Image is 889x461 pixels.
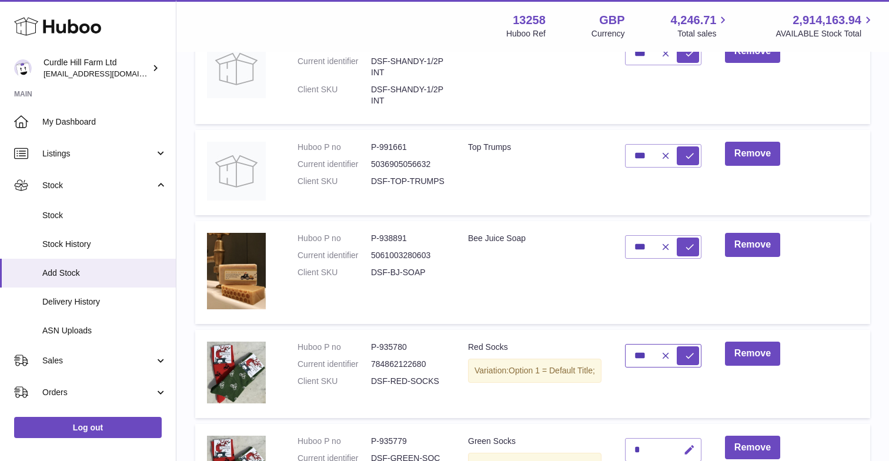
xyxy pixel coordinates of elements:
span: AVAILABLE Stock Total [776,28,875,39]
a: Log out [14,417,162,438]
span: Total sales [677,28,730,39]
dt: Client SKU [298,176,371,187]
dt: Client SKU [298,84,371,106]
img: Top Trumps [207,142,266,201]
dt: Current identifier [298,56,371,78]
dt: Current identifier [298,359,371,370]
td: Bee Juice Soap [456,221,613,324]
span: Option 1 = Default Title; [509,366,595,375]
img: Shandy Picnic Subscription Box [207,39,266,98]
button: Remove [725,233,780,257]
td: Top Trumps [456,130,613,215]
a: 2,914,163.94 AVAILABLE Stock Total [776,12,875,39]
strong: 13258 [513,12,546,28]
div: Curdle Hill Farm Ltd [44,57,149,79]
dd: DSF-BJ-SOAP [371,267,444,278]
span: 2,914,163.94 [793,12,861,28]
span: 4,246.71 [671,12,717,28]
td: Shandy Picnic Subscription Box [456,28,613,124]
span: Stock [42,180,155,191]
dt: Huboo P no [298,436,371,447]
span: [EMAIL_ADDRESS][DOMAIN_NAME] [44,69,173,78]
span: My Dashboard [42,116,167,128]
dd: 5036905056632 [371,159,444,170]
span: Stock History [42,239,167,250]
button: Remove [725,142,780,166]
td: Red Socks [456,330,613,418]
dd: P-935780 [371,342,444,353]
a: 4,246.71 Total sales [671,12,730,39]
dd: P-935779 [371,436,444,447]
button: Remove [725,436,780,460]
dd: DSF-SHANDY-1/2PINT [371,56,444,78]
dt: Current identifier [298,250,371,261]
strong: GBP [599,12,624,28]
div: Currency [591,28,625,39]
dd: DSF-RED-SOCKS [371,376,444,387]
dd: P-991661 [371,142,444,153]
img: Red Socks [207,342,266,403]
span: Orders [42,387,155,398]
dd: 5061003280603 [371,250,444,261]
img: will@diddlysquatfarmshop.com [14,59,32,77]
span: Stock [42,210,167,221]
dt: Current identifier [298,159,371,170]
dt: Client SKU [298,376,371,387]
dt: Huboo P no [298,233,371,244]
img: Bee Juice Soap [207,233,266,309]
dt: Huboo P no [298,142,371,153]
span: Sales [42,355,155,366]
div: Huboo Ref [506,28,546,39]
dt: Client SKU [298,267,371,278]
dd: DSF-SHANDY-1/2PINT [371,84,444,106]
div: Variation: [468,359,601,383]
span: Add Stock [42,268,167,279]
button: Remove [725,342,780,366]
dd: P-938891 [371,233,444,244]
dt: Huboo P no [298,342,371,353]
dd: 784862122680 [371,359,444,370]
dd: DSF-TOP-TRUMPS [371,176,444,187]
span: Listings [42,148,155,159]
span: ASN Uploads [42,325,167,336]
span: Delivery History [42,296,167,308]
